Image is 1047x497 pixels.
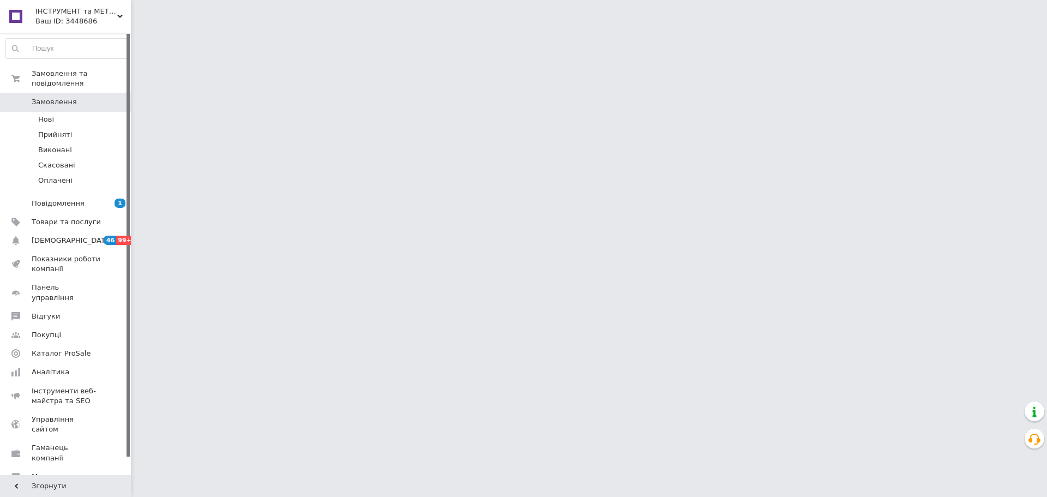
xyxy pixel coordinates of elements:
[32,472,59,482] span: Маркет
[35,16,131,26] div: Ваш ID: 3448686
[32,312,60,321] span: Відгуки
[32,443,101,463] span: Гаманець компанії
[32,330,61,340] span: Покупці
[38,130,72,140] span: Прийняті
[38,115,54,124] span: Нові
[32,415,101,434] span: Управління сайтом
[32,349,91,358] span: Каталог ProSale
[32,254,101,274] span: Показники роботи компанії
[115,199,125,208] span: 1
[32,217,101,227] span: Товари та послуги
[116,236,134,245] span: 99+
[104,236,116,245] span: 46
[35,7,117,16] span: ІНСТРУМЕНТ та МЕТИЗИ
[6,39,128,58] input: Пошук
[32,236,112,245] span: [DEMOGRAPHIC_DATA]
[32,199,85,208] span: Повідомлення
[32,97,77,107] span: Замовлення
[32,69,131,88] span: Замовлення та повідомлення
[38,176,73,185] span: Оплачені
[32,367,69,377] span: Аналітика
[32,283,101,302] span: Панель управління
[38,160,75,170] span: Скасовані
[38,145,72,155] span: Виконані
[32,386,101,406] span: Інструменти веб-майстра та SEO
